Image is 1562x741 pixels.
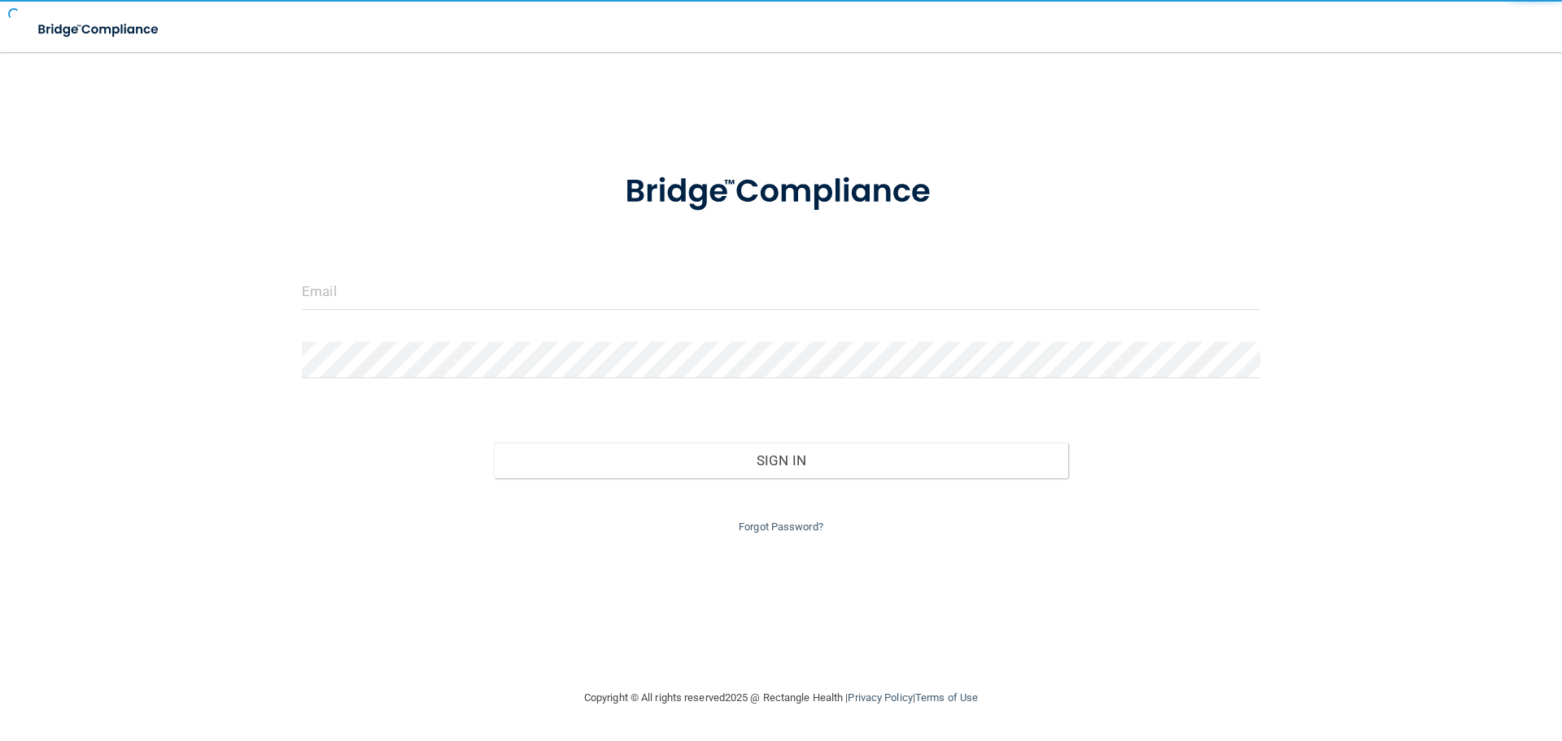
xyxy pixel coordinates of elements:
input: Email [302,273,1260,310]
button: Sign In [494,442,1069,478]
a: Forgot Password? [739,521,823,533]
img: bridge_compliance_login_screen.278c3ca4.svg [24,13,174,46]
a: Privacy Policy [848,691,912,704]
a: Terms of Use [915,691,978,704]
img: bridge_compliance_login_screen.278c3ca4.svg [591,150,971,234]
div: Copyright © All rights reserved 2025 @ Rectangle Health | | [484,672,1078,724]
